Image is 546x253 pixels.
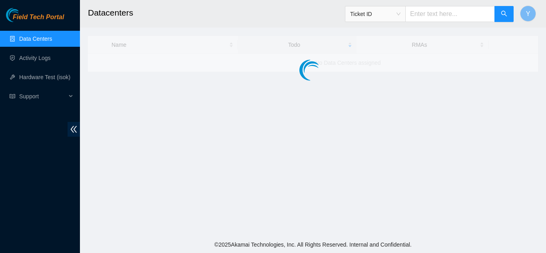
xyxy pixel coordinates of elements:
[526,9,530,19] span: Y
[10,94,15,99] span: read
[68,122,80,137] span: double-left
[494,6,514,22] button: search
[13,14,64,21] span: Field Tech Portal
[19,74,70,80] a: Hardware Test (isok)
[19,36,52,42] a: Data Centers
[80,236,546,253] footer: © 2025 Akamai Technologies, Inc. All Rights Reserved. Internal and Confidential.
[520,6,536,22] button: Y
[19,88,66,104] span: Support
[6,14,64,25] a: Akamai TechnologiesField Tech Portal
[6,8,40,22] img: Akamai Technologies
[501,10,507,18] span: search
[405,6,495,22] input: Enter text here...
[19,55,51,61] a: Activity Logs
[350,8,401,20] span: Ticket ID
